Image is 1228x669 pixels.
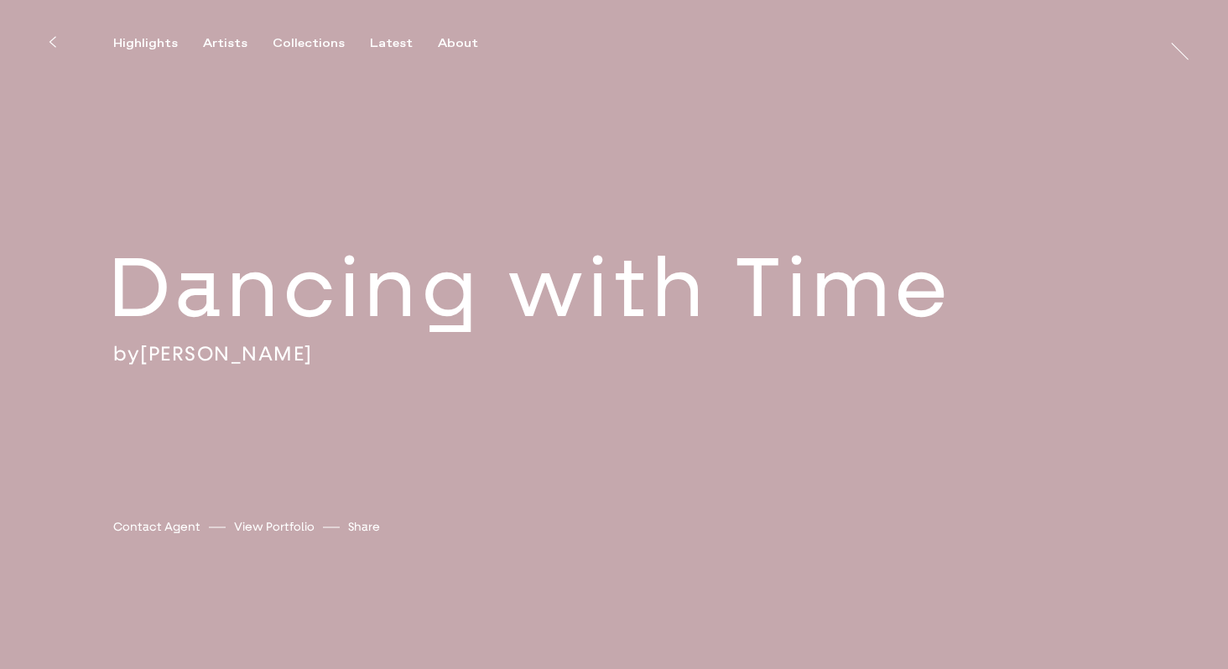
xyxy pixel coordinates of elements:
button: Artists [203,36,273,51]
span: by [113,341,140,366]
button: About [438,36,503,51]
div: Latest [370,36,413,51]
button: Share [348,516,380,538]
div: About [438,36,478,51]
div: Artists [203,36,247,51]
button: Collections [273,36,370,51]
a: Contact Agent [113,518,200,536]
div: Highlights [113,36,178,51]
button: Highlights [113,36,203,51]
div: Collections [273,36,345,51]
h2: Dancing with Time [108,236,1065,341]
a: View Portfolio [234,518,315,536]
a: [PERSON_NAME] [140,341,313,366]
button: Latest [370,36,438,51]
